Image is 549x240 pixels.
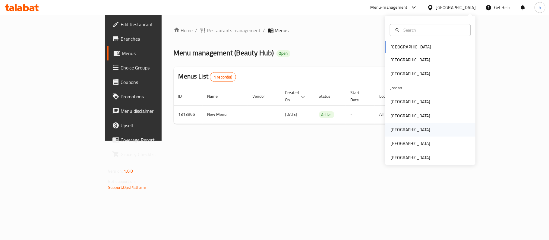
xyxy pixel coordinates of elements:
div: Jordan [390,85,402,91]
span: Start Date [351,89,368,103]
span: ID [178,93,190,100]
a: Promotions [107,89,197,104]
a: Restaurants management [200,27,261,34]
span: Branches [121,35,192,42]
span: Coupons [121,78,192,86]
a: Menu disclaimer [107,104,197,118]
a: Choice Groups [107,60,197,75]
span: Upsell [121,122,192,129]
div: [GEOGRAPHIC_DATA] [390,126,430,133]
span: Menu disclaimer [121,107,192,115]
div: [GEOGRAPHIC_DATA] [390,57,430,63]
span: Open [276,51,290,56]
span: Grocery Checklist [121,151,192,158]
span: Menus [275,27,289,34]
span: Menus [122,50,192,57]
a: Branches [107,32,197,46]
div: [GEOGRAPHIC_DATA] [390,140,430,147]
div: [GEOGRAPHIC_DATA] [390,70,430,77]
span: Get support on: [108,177,136,185]
span: Active [319,111,334,118]
a: Upsell [107,118,197,133]
span: Coverage Report [121,136,192,143]
span: Created On [285,89,307,103]
a: Edit Restaurant [107,17,197,32]
div: [GEOGRAPHIC_DATA] [436,4,476,11]
div: Total records count [210,72,236,82]
span: Vendor [253,93,273,100]
span: Version: [108,167,123,175]
td: All [375,105,406,124]
a: Grocery Checklist [107,147,197,162]
span: Status [319,93,339,100]
span: Choice Groups [121,64,192,71]
span: 1.0.0 [124,167,133,175]
span: Menu management ( Beauty Hub ) [174,46,274,60]
a: Coupons [107,75,197,89]
li: / [263,27,265,34]
a: Coverage Report [107,133,197,147]
td: New Menu [203,105,248,124]
span: 1 record(s) [210,74,236,80]
span: [DATE] [285,110,298,118]
input: Search [401,27,467,33]
a: Support.OpsPlatform [108,183,146,191]
span: Promotions [121,93,192,100]
span: Name [207,93,226,100]
nav: breadcrumb [174,27,432,34]
td: - [346,105,375,124]
span: Locale [380,93,399,100]
div: [GEOGRAPHIC_DATA] [390,98,430,105]
span: Edit Restaurant [121,21,192,28]
h2: Menus List [178,72,236,82]
div: [GEOGRAPHIC_DATA] [390,154,430,161]
a: Menus [107,46,197,60]
span: h [539,4,541,11]
div: Menu-management [371,4,408,11]
table: enhanced table [174,87,473,124]
span: Restaurants management [207,27,261,34]
div: [GEOGRAPHIC_DATA] [390,112,430,119]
